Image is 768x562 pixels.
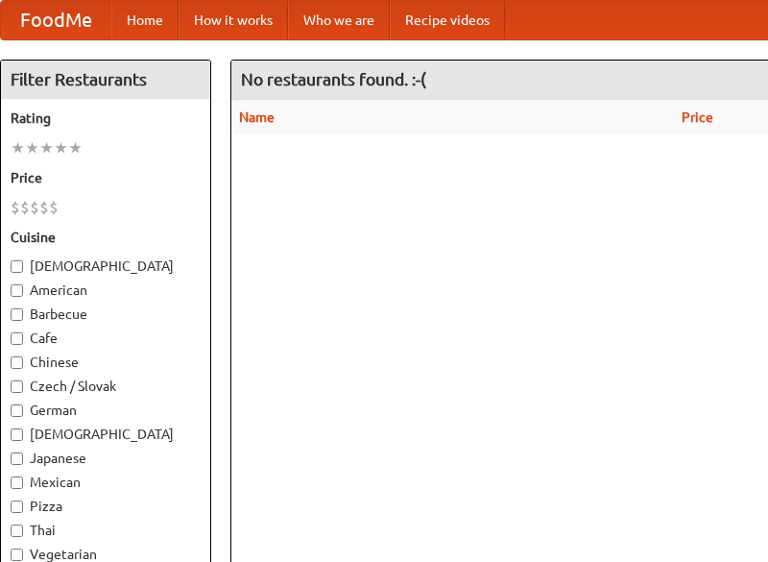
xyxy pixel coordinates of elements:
label: Czech / Slovak [11,377,201,396]
label: Cafe [11,329,201,348]
li: ★ [25,137,39,159]
label: Japanese [11,449,201,468]
label: [DEMOGRAPHIC_DATA] [11,425,201,444]
label: American [11,281,201,300]
li: ★ [11,137,25,159]
a: How it works [179,1,288,39]
li: $ [11,197,20,218]
input: Mexican [11,476,23,489]
label: German [11,401,201,420]
h5: Price [11,168,201,187]
label: Barbecue [11,305,201,324]
li: ★ [54,137,68,159]
li: ★ [39,137,54,159]
a: Home [111,1,179,39]
li: $ [30,197,39,218]
input: Japanese [11,452,23,465]
ng-pluralize: No restaurants found. :-( [241,70,426,88]
h4: Filter Restaurants [1,61,210,99]
input: Pizza [11,501,23,513]
label: Chinese [11,353,201,372]
input: American [11,284,23,297]
a: Recipe videos [390,1,505,39]
input: Cafe [11,332,23,345]
label: Thai [11,521,201,540]
li: $ [20,197,30,218]
input: [DEMOGRAPHIC_DATA] [11,260,23,273]
li: $ [39,197,49,218]
a: Price [682,110,713,125]
input: Czech / Slovak [11,380,23,393]
label: Mexican [11,473,201,492]
li: ★ [68,137,83,159]
li: $ [49,197,59,218]
input: Thai [11,525,23,537]
input: [DEMOGRAPHIC_DATA] [11,428,23,441]
label: Pizza [11,497,201,516]
input: Vegetarian [11,549,23,561]
input: Chinese [11,356,23,369]
label: [DEMOGRAPHIC_DATA] [11,257,201,276]
a: Name [239,110,275,125]
input: Barbecue [11,308,23,321]
a: Who we are [288,1,390,39]
h5: Cuisine [11,228,201,247]
input: German [11,404,23,417]
a: FoodMe [1,1,111,39]
h5: Rating [11,109,201,128]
